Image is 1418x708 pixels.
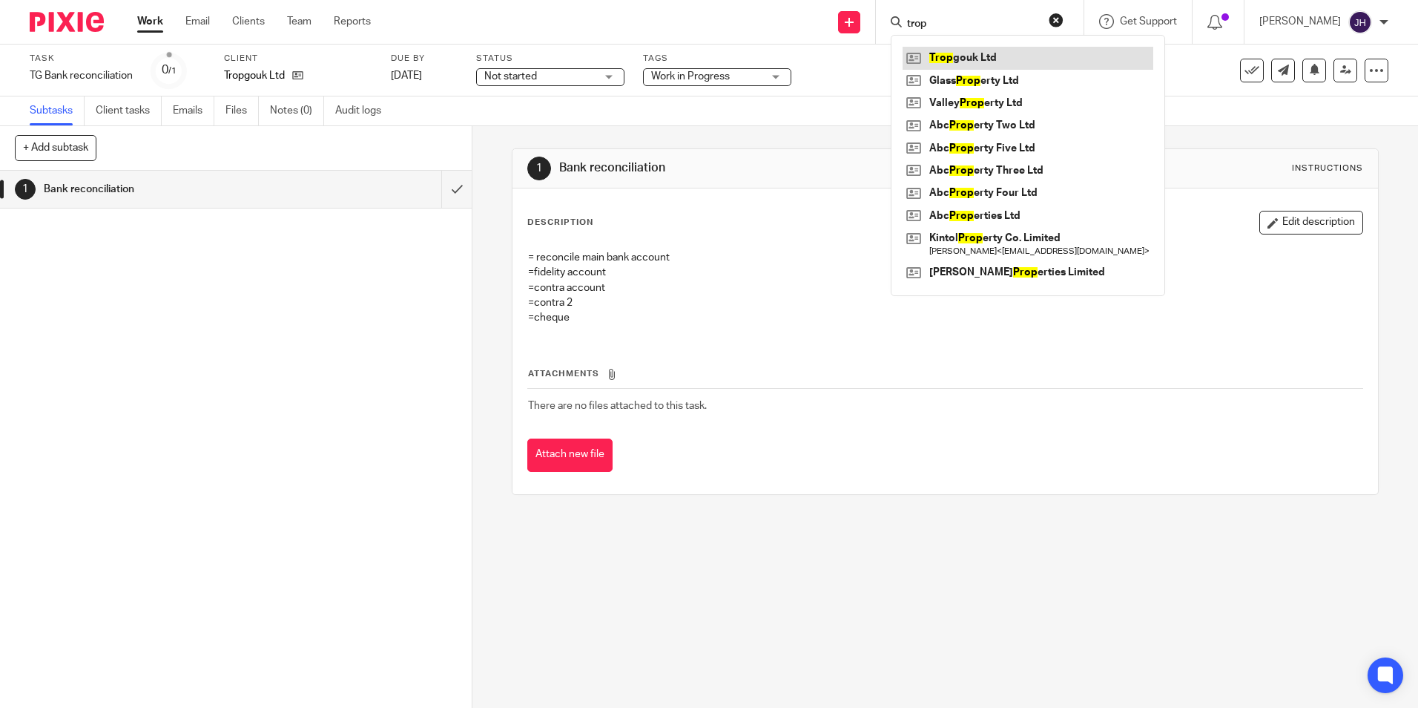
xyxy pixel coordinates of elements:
a: Team [287,14,311,29]
img: svg%3E [1348,10,1372,34]
p: =contra account [528,281,1362,295]
a: Reports [334,14,371,29]
a: Audit logs [335,96,392,125]
p: =fidelity account [528,265,1362,280]
label: Tags [643,53,791,65]
a: Work [137,14,163,29]
a: Notes (0) [270,96,324,125]
h1: Bank reconciliation [559,160,977,176]
a: Clients [232,14,265,29]
button: Attach new file [527,439,613,472]
p: =contra 2 [528,295,1362,310]
div: 0 [162,62,177,79]
a: Email [185,14,210,29]
div: Instructions [1292,163,1363,174]
img: Pixie [30,12,104,32]
label: Status [476,53,624,65]
span: Not started [484,71,537,82]
span: There are no files attached to this task. [528,401,707,411]
span: Get Support [1120,16,1177,27]
label: Task [30,53,133,65]
label: Client [224,53,372,65]
a: Files [225,96,259,125]
p: =cheque [528,310,1362,325]
button: + Add subtask [15,135,96,160]
input: Search [906,18,1039,31]
p: Description [527,217,593,229]
a: Emails [173,96,214,125]
p: = reconcile main bank account [528,250,1362,265]
p: Tropgouk Ltd [224,68,285,83]
p: [PERSON_NAME] [1259,14,1341,29]
a: Client tasks [96,96,162,125]
div: 1 [15,179,36,200]
button: Clear [1049,13,1063,27]
span: [DATE] [391,71,422,81]
div: TG Bank reconciliation [30,68,133,83]
a: Subtasks [30,96,85,125]
span: Work in Progress [651,71,730,82]
label: Due by [391,53,458,65]
small: /1 [168,67,177,75]
span: Attachments [528,370,599,378]
h1: Bank reconciliation [44,178,299,200]
button: Edit description [1259,211,1363,235]
div: 1 [527,157,551,180]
